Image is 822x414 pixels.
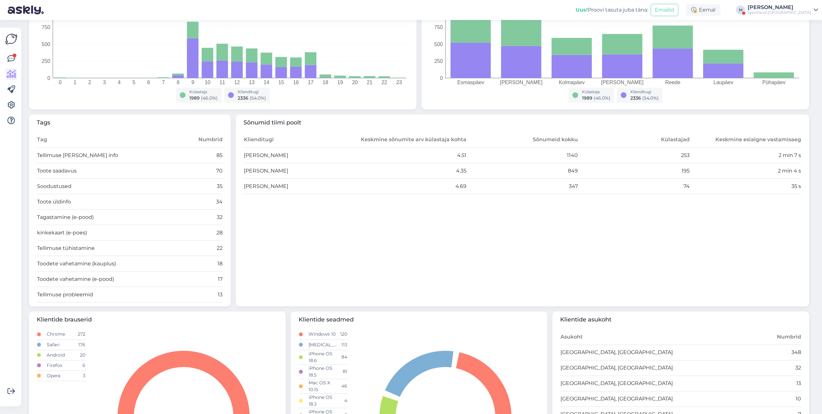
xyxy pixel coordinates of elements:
[76,350,86,360] td: 20
[37,315,278,324] span: Klientide brauserid
[308,350,338,364] td: iPhone OS 18.6
[681,360,801,376] td: 32
[176,194,223,210] td: 34
[665,80,680,85] tspan: Reede
[467,163,578,179] td: 849
[338,350,347,364] td: 84
[73,80,76,85] tspan: 1
[263,80,269,85] tspan: 14
[249,80,255,85] tspan: 13
[42,41,50,47] tspan: 500
[308,340,338,350] td: [MEDICAL_DATA]
[355,132,467,148] th: Keskmine sõnumite arv külastaja kohta
[681,345,801,360] td: 348
[560,345,681,360] td: [GEOGRAPHIC_DATA], [GEOGRAPHIC_DATA]
[457,80,484,85] tspan: Esmaspäev
[76,360,86,370] td: 6
[244,132,355,148] th: Klienditugi
[355,163,467,179] td: 4.35
[76,329,86,340] td: 272
[748,5,818,15] a: [PERSON_NAME]Sportland [GEOGRAPHIC_DATA]
[37,194,176,210] td: Toote üldinfo
[338,379,347,393] td: 46
[37,163,176,179] td: Toote saadavus
[37,241,176,256] td: Tellimuse tühistamine
[59,80,62,85] tspan: 0
[37,210,176,225] td: Tagastamine (e-pood)
[308,379,338,393] td: Mac OS X 10.15
[748,5,811,10] div: [PERSON_NAME]
[434,25,443,30] tspan: 750
[191,80,194,85] tspan: 9
[47,75,50,81] tspan: 0
[630,89,659,95] div: Klienditugi
[308,80,314,85] tspan: 17
[559,80,585,85] tspan: Kolmapäev
[576,7,588,13] b: Uus!
[322,80,328,85] tspan: 18
[299,315,540,324] span: Klientide seadmed
[88,80,91,85] tspan: 2
[37,179,176,194] td: Soodustused
[76,340,86,350] td: 176
[37,225,176,241] td: kinkekaart (e-poes)
[250,95,266,101] span: ( 54.0 %)
[681,391,801,407] td: 10
[176,225,223,241] td: 28
[42,25,50,30] tspan: 750
[37,271,176,287] td: Toodete vahetamine (e-pood)
[467,132,578,148] th: Sõnumeid kokku
[176,132,223,148] th: Numbrid
[578,163,690,179] td: 195
[467,179,578,194] td: 347
[578,132,690,148] th: Külastajad
[219,80,225,85] tspan: 11
[690,179,802,194] td: 35 s
[308,364,338,379] td: iPhone OS 18.5
[37,287,176,302] td: Tellimuse probleemid
[46,360,76,370] td: Firefox
[176,256,223,271] td: 18
[278,80,284,85] tspan: 15
[681,329,801,345] th: Numbrid
[690,148,802,163] td: 2 min 7 s
[147,80,150,85] tspan: 6
[238,89,266,95] div: Klienditugi
[201,95,218,101] span: ( 46.0 %)
[5,33,17,45] img: Askly Logo
[46,370,76,381] td: Opera
[576,6,648,14] div: Proovi tasuta juba täna:
[748,10,811,15] div: Sportland [GEOGRAPHIC_DATA]
[601,80,644,85] tspan: [PERSON_NAME]
[690,163,802,179] td: 2 min 4 s
[176,287,223,302] td: 13
[578,179,690,194] td: 74
[234,80,240,85] tspan: 12
[205,80,210,85] tspan: 10
[560,360,681,376] td: [GEOGRAPHIC_DATA], [GEOGRAPHIC_DATA]
[651,4,678,16] button: Emailid
[244,148,355,163] td: [PERSON_NAME]
[681,376,801,391] td: 13
[338,329,347,340] td: 120
[582,89,610,95] div: Külastaja
[37,148,176,163] td: Tellimuse [PERSON_NAME] info
[713,80,733,85] tspan: Laupäev
[367,80,373,85] tspan: 21
[42,58,50,64] tspan: 250
[434,41,443,47] tspan: 500
[582,95,592,101] span: 1989
[308,329,338,340] td: Windows 10
[355,179,467,194] td: 4.69
[762,80,786,85] tspan: Pühapäev
[338,364,347,379] td: 81
[244,118,802,127] span: Sõnumid tiimi poolt
[560,315,801,324] span: Klientide asukoht
[244,163,355,179] td: [PERSON_NAME]
[337,80,343,85] tspan: 19
[630,95,641,101] span: 2336
[690,132,802,148] th: Keskmine esialgne vastamisaeg
[103,80,106,85] tspan: 3
[736,5,745,15] div: M
[642,95,659,101] span: ( 54.0 %)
